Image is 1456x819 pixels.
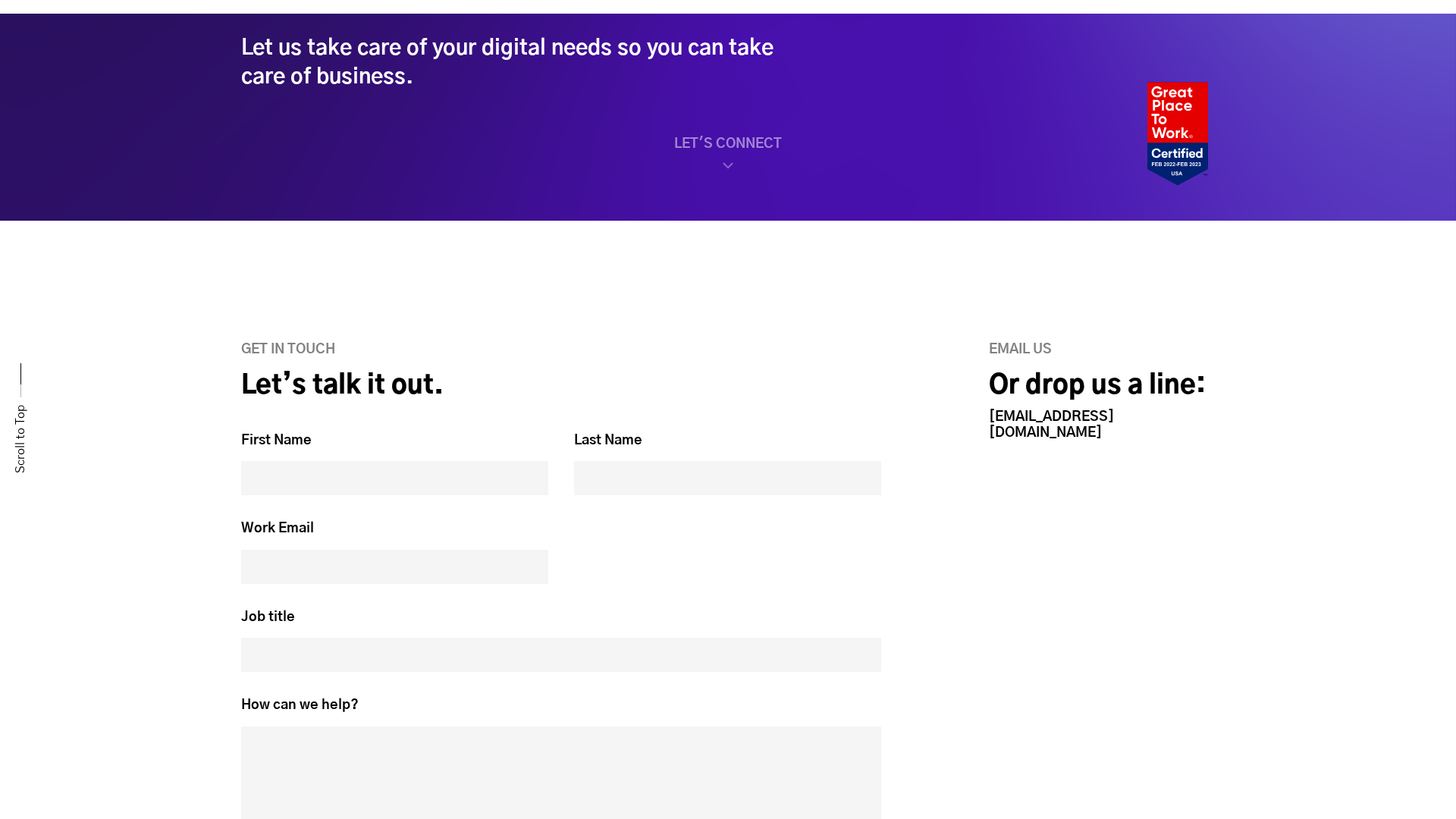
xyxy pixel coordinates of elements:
[241,136,1216,174] a: LET'S CONNECT
[989,370,1215,403] h2: Or drop us a line:
[241,370,882,403] h2: Let’s talk it out.
[989,342,1215,359] h6: Email us
[989,410,1114,440] a: [EMAIL_ADDRESS][DOMAIN_NAME]
[1147,82,1208,186] img: Heady_2022_Certification_Badge 2
[241,342,882,359] h6: GET IN TOUCH
[13,405,29,473] a: Scroll to Top
[241,34,780,92] div: Let us take care of your digital needs so you can take care of business.
[719,156,737,174] img: home_scroll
